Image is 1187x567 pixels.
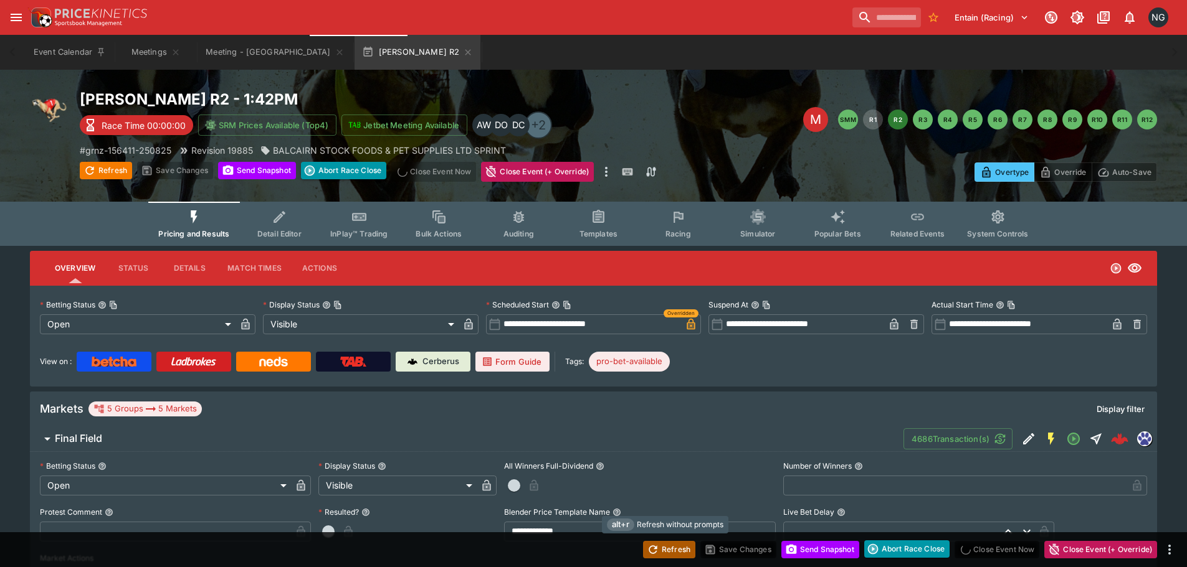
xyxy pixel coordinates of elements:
div: Edit Meeting [803,107,828,132]
p: Revision 19885 [191,144,253,157]
button: more [1162,542,1177,557]
button: R7 [1013,110,1032,129]
div: split button [301,162,386,179]
img: Neds [259,357,287,367]
div: Start From [975,162,1157,182]
p: Number of Winners [783,461,852,471]
p: Display Status [318,461,375,471]
p: Display Status [263,299,320,310]
button: Close Event (+ Override) [481,162,594,182]
button: Actual Start TimeCopy To Clipboard [996,301,1004,309]
button: R10 [1087,110,1107,129]
div: Visible [263,314,459,334]
button: Close Event (+ Override) [1044,541,1157,558]
p: Scheduled Start [486,299,549,310]
div: Visible [318,476,477,495]
button: Auto-Save [1092,162,1157,182]
span: Refresh without prompts [637,518,723,531]
label: View on : [40,352,72,372]
button: Blender Price Template Name [613,508,621,517]
button: SGM Enabled [1040,428,1062,450]
button: All Winners Full-Dividend [596,462,604,471]
button: Documentation [1092,6,1115,29]
span: Templates [579,229,617,238]
button: Scheduled StartCopy To Clipboard [551,301,560,309]
span: System Controls [967,229,1028,238]
img: logo-cerberus--red.svg [1111,430,1128,448]
svg: Visible [1127,261,1142,276]
div: 5 Groups 5 Markets [93,401,197,416]
img: grnz [1138,432,1151,446]
img: TabNZ [340,357,366,367]
p: BALCAIRN STOCK FOODS & PET SUPPLIES LTD SPRINT [273,144,506,157]
button: Betting Status [98,462,107,471]
p: Race Time 00:00:00 [102,119,186,132]
p: Actual Start Time [932,299,993,310]
img: PriceKinetics Logo [27,5,52,30]
button: R11 [1112,110,1132,129]
a: Cerberus [396,352,470,372]
button: R3 [913,110,933,129]
button: R4 [938,110,958,129]
p: Resulted? [318,507,359,517]
div: grnz [1137,431,1152,446]
p: Override [1054,166,1086,179]
p: All Winners Full-Dividend [504,461,593,471]
p: Cerberus [422,355,459,368]
button: Edit Detail [1018,428,1040,450]
button: Display StatusCopy To Clipboard [322,301,331,309]
button: R8 [1037,110,1057,129]
button: Protest Comment [105,508,113,517]
div: Open [40,476,291,495]
p: Blender Price Template Name [504,507,610,517]
button: SMM [838,110,858,129]
button: Select Tenant [947,7,1036,27]
button: R2 [888,110,908,129]
div: +2 [525,111,552,139]
img: Cerberus [408,357,417,367]
div: David Crockford [507,114,530,136]
div: Betting Target: cerberus [589,352,670,372]
p: Auto-Save [1112,166,1151,179]
button: Nick Goss [1145,4,1172,31]
button: Copy To Clipboard [1007,301,1016,309]
button: Details [161,253,217,283]
button: Final Field [30,426,903,451]
button: SRM Prices Available (Top4) [198,115,336,136]
button: Overtype [975,162,1034,182]
button: No Bookmarks [923,7,943,27]
span: Related Events [890,229,945,238]
span: Simulator [740,229,775,238]
button: R9 [1062,110,1082,129]
span: Detail Editor [257,229,302,238]
button: Override [1034,162,1092,182]
button: R6 [988,110,1008,129]
span: Pricing and Results [158,229,229,238]
a: 444d56af-9486-4ad7-8e11-ea1ea4814070 [1107,426,1132,451]
p: Copy To Clipboard [80,144,171,157]
button: Match Times [217,253,292,283]
button: Betting StatusCopy To Clipboard [98,301,107,309]
img: PriceKinetics [55,9,147,18]
button: R12 [1137,110,1157,129]
div: split button [864,540,950,558]
button: Send Snapshot [218,162,296,179]
h6: Final Field [55,432,102,445]
span: Racing [665,229,691,238]
button: Copy To Clipboard [762,301,771,309]
img: Betcha [92,357,136,367]
svg: Open [1066,431,1081,446]
div: 444d56af-9486-4ad7-8e11-ea1ea4814070 [1111,430,1128,448]
img: jetbet-logo.svg [348,119,361,131]
span: InPlay™ Trading [330,229,388,238]
button: open drawer [5,6,27,29]
button: Send Snapshot [781,541,859,558]
button: Status [105,253,161,283]
button: Abort Race Close [864,540,950,558]
button: Actions [292,253,348,283]
div: BALCAIRN STOCK FOODS & PET SUPPLIES LTD SPRINT [260,144,506,157]
button: Display Status [378,462,386,471]
button: R5 [963,110,983,129]
button: 4686Transaction(s) [903,428,1013,449]
button: Connected to PK [1040,6,1062,29]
